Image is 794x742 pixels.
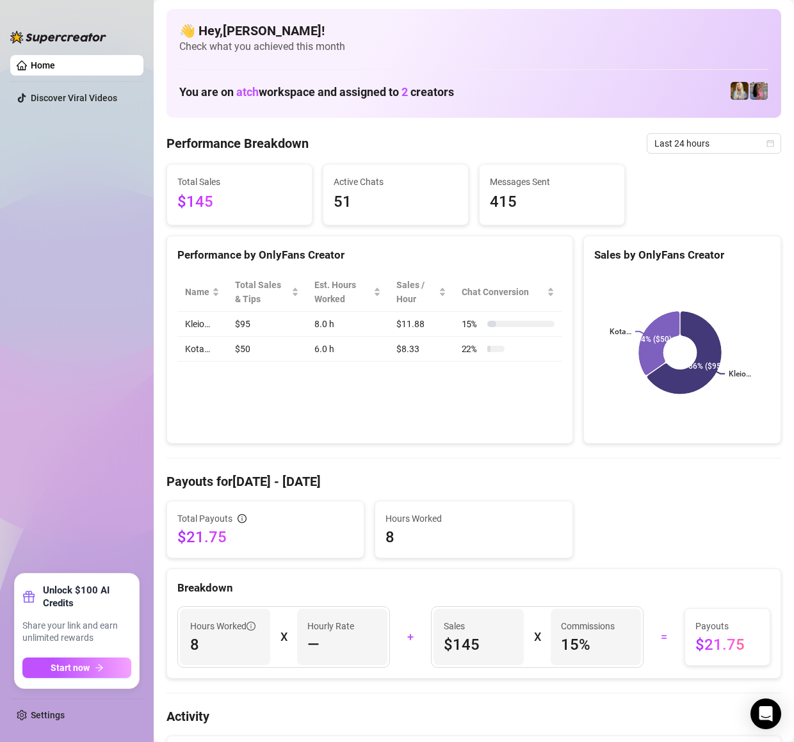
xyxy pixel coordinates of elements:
span: 8 [385,527,562,547]
img: logo-BBDzfeDw.svg [10,31,106,44]
td: Kleio… [177,312,227,337]
span: Messages Sent [490,175,614,189]
span: Check what you achieved this month [179,40,768,54]
span: $145 [177,190,302,214]
div: = [651,627,677,647]
div: Performance by OnlyFans Creator [177,246,562,264]
td: 6.0 h [307,337,389,362]
td: $8.33 [389,337,453,362]
span: — [307,634,320,655]
span: Hours Worked [190,619,255,633]
span: 22 % [462,342,482,356]
th: Name [177,273,227,312]
td: $95 [227,312,307,337]
span: Hours Worked [385,512,562,526]
td: $11.88 [389,312,453,337]
th: Sales / Hour [389,273,453,312]
div: Breakdown [177,579,770,597]
span: $21.75 [177,527,353,547]
th: Chat Conversion [454,273,562,312]
span: 8 [190,634,260,655]
span: Payouts [695,619,759,633]
div: Sales by OnlyFans Creator [594,246,770,264]
span: 415 [490,190,614,214]
td: $50 [227,337,307,362]
th: Total Sales & Tips [227,273,307,312]
span: arrow-right [95,663,104,672]
span: Total Sales & Tips [235,278,289,306]
article: Commissions [561,619,615,633]
span: 15 % [462,317,482,331]
span: Total Sales [177,175,302,189]
img: Kleio [731,82,749,100]
div: X [280,627,287,647]
a: Home [31,60,55,70]
span: Chat Conversion [462,285,544,299]
td: 8.0 h [307,312,389,337]
span: Name [185,285,209,299]
text: Kleio… [729,369,751,378]
strong: Unlock $100 AI Credits [43,584,131,609]
span: 15 % [561,634,631,655]
span: calendar [766,140,774,147]
span: 51 [334,190,458,214]
h4: Activity [166,707,781,725]
span: gift [22,590,35,603]
h4: Performance Breakdown [166,134,309,152]
text: Kota… [610,327,631,336]
div: Est. Hours Worked [314,278,371,306]
span: Start now [51,663,90,673]
span: info-circle [238,514,247,523]
h4: Payouts for [DATE] - [DATE] [166,472,781,490]
span: Total Payouts [177,512,232,526]
div: + [398,627,423,647]
span: 2 [401,85,408,99]
td: Kota… [177,337,227,362]
span: info-circle [247,622,255,631]
span: Sales [444,619,514,633]
span: $21.75 [695,634,759,655]
span: Share your link and earn unlimited rewards [22,620,131,645]
span: atch [236,85,259,99]
article: Hourly Rate [307,619,354,633]
h4: 👋 Hey, [PERSON_NAME] ! [179,22,768,40]
span: Last 24 hours [654,134,774,153]
button: Start nowarrow-right [22,657,131,678]
a: Discover Viral Videos [31,93,117,103]
div: Open Intercom Messenger [750,698,781,729]
div: X [534,627,540,647]
span: Sales / Hour [396,278,435,306]
h1: You are on workspace and assigned to creators [179,85,454,99]
a: Settings [31,710,65,720]
img: Kota [750,82,768,100]
span: $145 [444,634,514,655]
span: Active Chats [334,175,458,189]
